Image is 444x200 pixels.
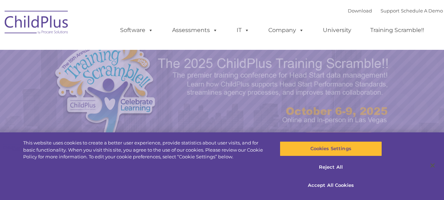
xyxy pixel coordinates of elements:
[165,23,225,37] a: Assessments
[348,8,443,14] font: |
[280,178,382,193] button: Accept All Cookies
[302,132,376,152] a: Learn More
[381,8,399,14] a: Support
[229,23,257,37] a: IT
[1,6,72,41] img: ChildPlus by Procare Solutions
[113,23,160,37] a: Software
[425,158,440,173] button: Close
[363,23,431,37] a: Training Scramble!!
[280,141,382,156] button: Cookies Settings
[280,160,382,175] button: Reject All
[348,8,372,14] a: Download
[401,8,443,14] a: Schedule A Demo
[23,140,267,160] div: This website uses cookies to create a better user experience, provide statistics about user visit...
[261,23,311,37] a: Company
[316,23,358,37] a: University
